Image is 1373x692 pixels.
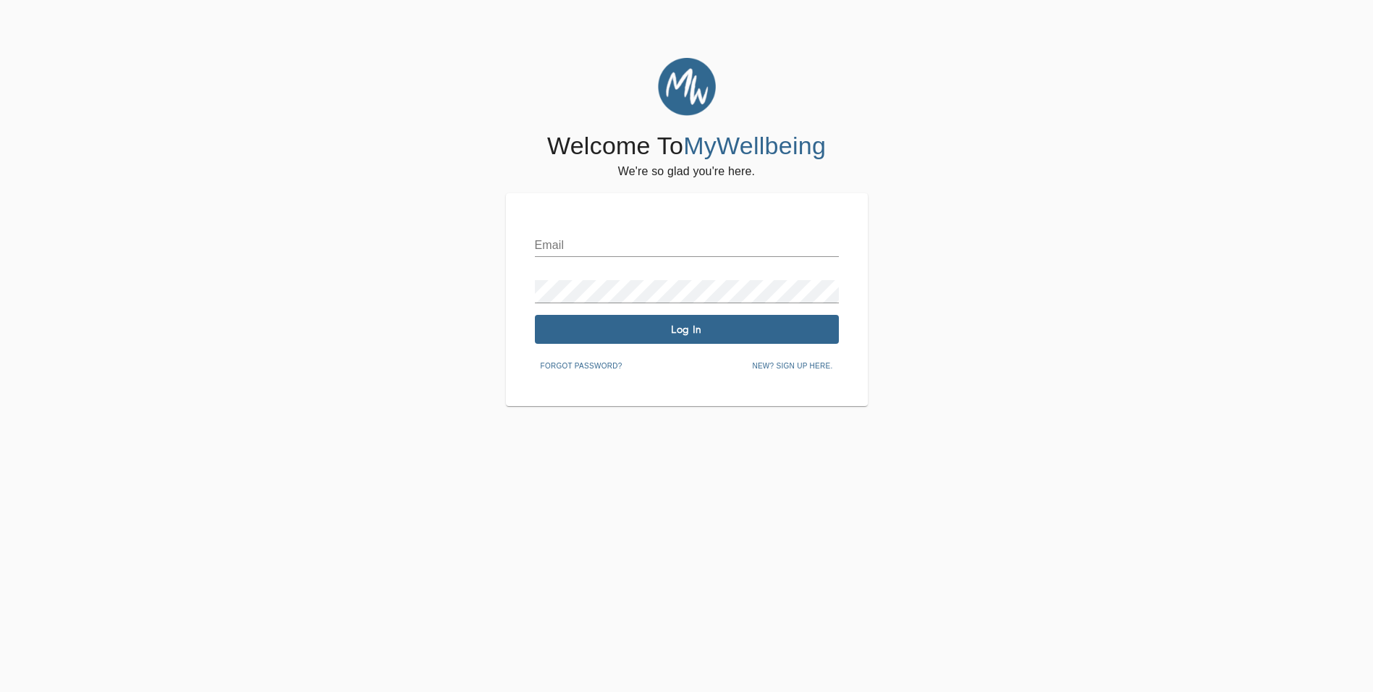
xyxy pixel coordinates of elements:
[618,161,755,182] h6: We're so glad you're here.
[535,359,628,371] a: Forgot password?
[658,58,716,116] img: MyWellbeing
[535,355,628,377] button: Forgot password?
[547,131,826,161] h4: Welcome To
[541,323,833,337] span: Log In
[746,355,838,377] button: New? Sign up here.
[535,315,839,344] button: Log In
[541,360,622,373] span: Forgot password?
[752,360,832,373] span: New? Sign up here.
[683,132,826,159] span: MyWellbeing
